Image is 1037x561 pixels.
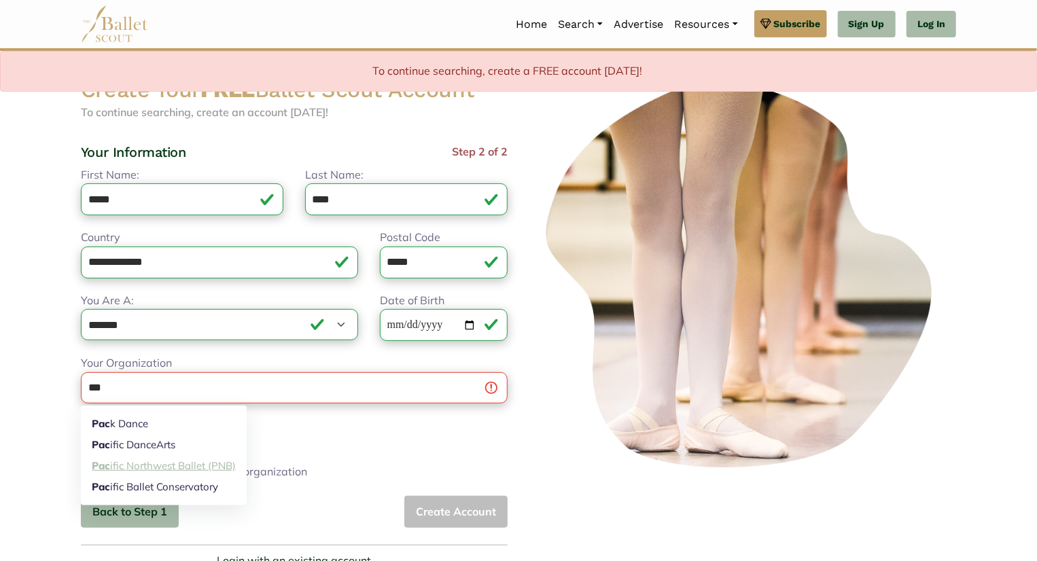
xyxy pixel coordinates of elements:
a: Resources [669,10,743,39]
a: Subscribe [754,10,827,37]
span: Subscribe [774,16,821,31]
h4: Your Information [81,143,186,161]
strong: FREE [200,77,255,103]
a: Advertise [608,10,669,39]
label: Date of Birth [380,292,444,310]
button: Back to Step 1 [81,496,179,528]
a: Search [552,10,608,39]
label: Last Name: [305,166,364,184]
label: You Are A: [81,292,134,310]
img: gem.svg [760,16,771,31]
a: Home [510,10,552,39]
span: To continue searching, create an account [DATE]! [81,105,328,119]
label: Your Organization [81,355,172,372]
a: ific DanceArts [81,434,247,455]
strong: Pac [92,417,110,430]
label: Country [81,229,120,247]
a: Sign Up [838,11,896,38]
span: Step 2 of 2 [452,143,508,166]
img: ballerinas [529,76,956,476]
a: Log In [907,11,956,38]
strong: Pac [92,459,110,472]
strong: Pac [92,480,110,493]
strong: Pac [92,438,110,451]
label: First Name: [81,166,139,184]
a: ific Ballet Conservatory [81,477,247,498]
label: Postal Code [380,229,440,247]
a: ific Northwest Ballet (PNB) [81,456,247,477]
div: Please enter an organization! [81,406,508,421]
a: k Dance [81,413,247,434]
